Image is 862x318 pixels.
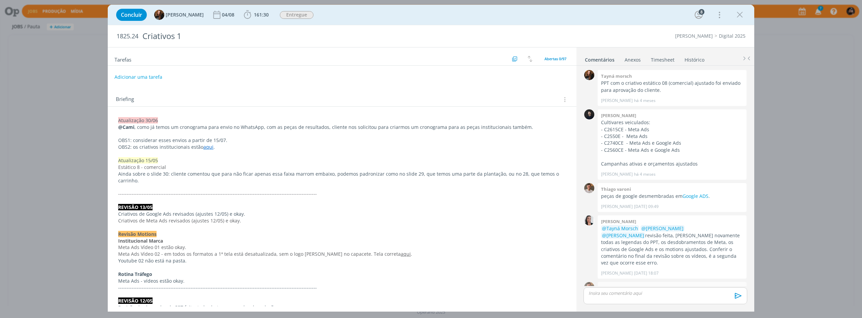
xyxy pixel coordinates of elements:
[166,12,204,17] span: [PERSON_NAME]
[118,244,186,250] span: Meta Ads Vídeo 01 estão okay.
[601,204,633,210] p: [PERSON_NAME]
[280,11,313,19] span: Entregue
[118,257,566,264] p: Youtube 02 não está na pasta.
[114,55,131,63] span: Tarefas
[601,161,743,167] p: Campanhas ativas e orçamentos ajustados
[634,98,656,104] span: há 4 meses
[118,297,153,304] strong: REVISÃO 12/05
[584,109,594,119] img: C
[118,231,157,237] strong: Revisão Motions
[118,271,152,277] strong: Rotina Tráfego
[601,119,743,126] p: Cultivares veiculados:
[222,12,236,17] div: 04/08
[584,70,594,80] img: T
[651,54,675,63] a: Timesheet
[401,251,411,257] a: aqui
[114,71,163,83] button: Adicionar uma tarefa
[684,54,705,63] a: Histórico
[601,286,656,291] span: Este comentário foi excluído
[118,137,566,144] p: OBS1: considerar esses envios a partir de 15/07.
[279,11,314,19] button: Entregue
[584,183,594,193] img: T
[719,33,745,39] a: Digital 2025
[634,270,659,276] span: [DATE] 18:07
[601,171,633,177] p: [PERSON_NAME]
[242,9,270,20] button: 161:30
[118,217,241,224] span: Criativos de Meta Ads revisados (ajustes 12/05) e okay.
[117,33,138,40] span: 1825.24
[118,124,566,131] p: , como já temos um cronograma para envio no WhatsApp, com as peças de resultados, cliente nos sol...
[118,117,158,123] span: Atualização 30/06
[601,98,633,104] p: [PERSON_NAME]
[601,218,636,224] b: [PERSON_NAME]
[601,140,743,146] p: - C2740CE - Meta Ads e Google Ads
[118,251,401,257] span: Meta Ads Vídeo 02 - em todos os formatos a 1ª tela está desatualizada, sem o logo [PERSON_NAME] n...
[634,204,659,210] span: [DATE] 09:49
[528,56,532,62] img: arrow-down-up.svg
[625,57,641,63] div: Anexos
[693,9,704,20] button: 8
[118,144,566,150] p: OBS2: os criativos institucionais estão .
[118,190,317,197] span: -------------------------------------------------------------------------------------------------...
[121,12,142,17] span: Concluir
[116,95,134,104] span: Briefing
[411,251,412,257] span: .
[601,186,631,192] b: Thiago varoni
[675,33,713,39] a: [PERSON_NAME]
[602,232,644,239] span: @[PERSON_NAME]
[601,133,743,140] p: - C2550E - Meta Ads
[118,278,566,284] p: Meta Ads - vídeos estão okay.
[699,9,704,15] div: 8
[154,10,164,20] img: T
[641,225,684,232] span: @[PERSON_NAME]
[602,225,638,232] span: @Tayná Morsch
[584,282,594,292] img: T
[634,171,656,177] span: há 4 meses
[601,225,743,267] p: revisão feita, [PERSON_NAME] novamente todas as legendas do PPT, os desdobramentos de Meta, os cr...
[118,157,158,164] span: Atualização 15/05
[154,10,204,20] button: T[PERSON_NAME]
[108,5,754,312] div: dialog
[203,144,213,150] a: aqui
[118,304,566,311] p: Revisão das legendas do PPT feita, todas batem com o doc de redação.
[683,193,708,199] a: Google ADS
[601,73,632,79] b: Tayná morsch
[601,126,743,133] p: - C2615CE - Meta Ads
[254,11,269,18] span: 161:30
[585,54,615,63] a: Comentários
[601,80,743,94] p: PPT com o criativo estático 08 (comercial) ajustado foi enviado para aprovação do cliente.
[118,124,134,130] strong: @Cami
[544,56,566,61] span: Abertas 0/97
[118,211,566,217] p: Criativos de Google Ads revisados (ajustes 12/05) e okay.
[116,9,147,21] button: Concluir
[584,215,594,225] img: C
[601,270,633,276] p: [PERSON_NAME]
[601,112,636,118] b: [PERSON_NAME]
[140,28,480,44] div: Criativos 1
[118,238,163,244] strong: Institucional Marca
[118,284,566,291] p: -------------------------------------------------------------------------------------------------...
[601,147,743,153] p: - C2560CE - Meta Ads e Google Ads
[118,164,166,170] span: Estático 8 - comercial
[601,193,743,200] p: peças de google desmembradas em .
[118,171,566,184] p: Ainda sobre o slide 30: cliente comentou que para não ficar apenas essa faixa marrom embaixo, pod...
[118,204,153,210] strong: REVISÃO 13/05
